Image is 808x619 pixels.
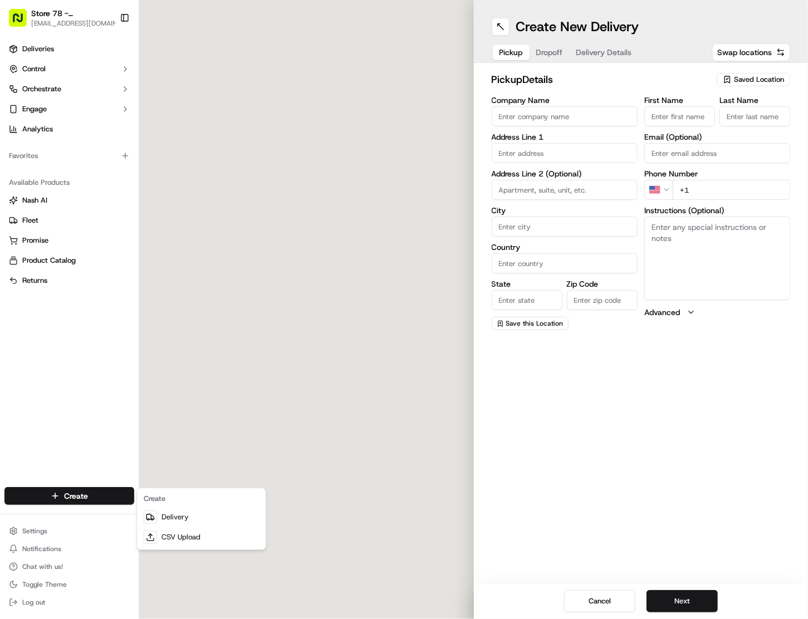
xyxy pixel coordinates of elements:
label: Last Name [719,96,790,104]
span: • [150,173,154,181]
a: 💻API Documentation [90,244,183,264]
h1: Create New Delivery [516,18,639,36]
input: Enter last name [719,106,790,126]
span: [DATE] [156,173,179,181]
input: Apartment, suite, unit, etc. [492,180,638,200]
label: Advanced [644,307,680,318]
span: Control [22,64,46,74]
span: Pickup [500,47,523,58]
span: Dropoff [536,47,563,58]
span: Orchestrate [22,84,61,94]
span: Saved Location [734,75,784,85]
div: 📗 [11,250,20,259]
span: Product Catalog [22,256,76,266]
span: Engage [22,104,47,114]
input: Enter phone number [673,180,790,200]
span: Swap locations [717,47,772,58]
span: Settings [22,527,47,536]
label: Address Line 1 [492,133,638,141]
img: 1736555255976-a54dd68f-1ca7-489b-9aae-adbdc363a1c4 [22,203,31,212]
input: Enter email address [644,143,790,163]
div: Start new chat [50,106,183,117]
button: Start new chat [189,110,203,123]
span: Save this Location [506,319,564,328]
span: Promise [22,235,48,245]
p: Welcome 👋 [11,45,203,62]
img: 1727276513143-84d647e1-66c0-4f92-a045-3c9f9f5dfd92 [23,106,43,126]
span: Knowledge Base [22,249,85,260]
button: Cancel [564,590,635,612]
img: Nash [11,11,33,33]
span: Pylon [111,276,135,284]
img: Regen Pajulas [11,192,29,210]
span: Regen Pajulas [35,203,81,212]
div: Past conversations [11,145,75,154]
div: We're available if you need us! [50,117,153,126]
input: Enter city [492,217,638,237]
label: Phone Number [644,170,790,178]
div: Available Products [4,174,134,191]
a: Powered byPylon [79,276,135,284]
div: 💻 [94,250,103,259]
div: Create [139,490,263,507]
span: • [84,203,87,212]
label: State [492,280,562,288]
label: Company Name [492,96,638,104]
button: See all [173,143,203,156]
span: Notifications [22,544,61,553]
input: Enter state [492,290,562,310]
label: Country [492,243,638,251]
a: Delivery [139,507,263,527]
img: 1736555255976-a54dd68f-1ca7-489b-9aae-adbdc363a1c4 [22,173,31,182]
input: Got a question? Start typing here... [29,72,200,83]
span: Chat with us! [22,562,63,571]
a: CSV Upload [139,527,263,547]
h2: pickup Details [492,72,711,87]
div: Favorites [4,147,134,165]
img: Joana Marie Avellanoza [11,162,29,180]
label: First Name [644,96,715,104]
span: Fleet [22,215,38,225]
span: [EMAIL_ADDRESS][DOMAIN_NAME] [31,19,126,28]
span: Create [64,490,88,502]
span: [PERSON_NAME] [PERSON_NAME] [35,173,148,181]
a: 📗Knowledge Base [7,244,90,264]
span: Deliveries [22,44,54,54]
input: Enter address [492,143,638,163]
span: Store 78 - [MEDICAL_DATA] ([GEOGRAPHIC_DATA]) (Just Salad) [31,8,114,19]
span: [DATE] [90,203,112,212]
input: Enter country [492,253,638,273]
input: Enter company name [492,106,638,126]
span: Log out [22,598,45,607]
button: Next [647,590,718,612]
span: Returns [22,276,47,286]
label: City [492,207,638,214]
span: Delivery Details [576,47,632,58]
label: Email (Optional) [644,133,790,141]
input: Enter zip code [567,290,638,310]
span: Analytics [22,124,53,134]
label: Instructions (Optional) [644,207,790,214]
span: Nash AI [22,195,47,205]
img: 1736555255976-a54dd68f-1ca7-489b-9aae-adbdc363a1c4 [11,106,31,126]
label: Address Line 2 (Optional) [492,170,638,178]
span: API Documentation [105,249,179,260]
input: Enter first name [644,106,715,126]
span: Toggle Theme [22,580,67,589]
label: Zip Code [567,280,638,288]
